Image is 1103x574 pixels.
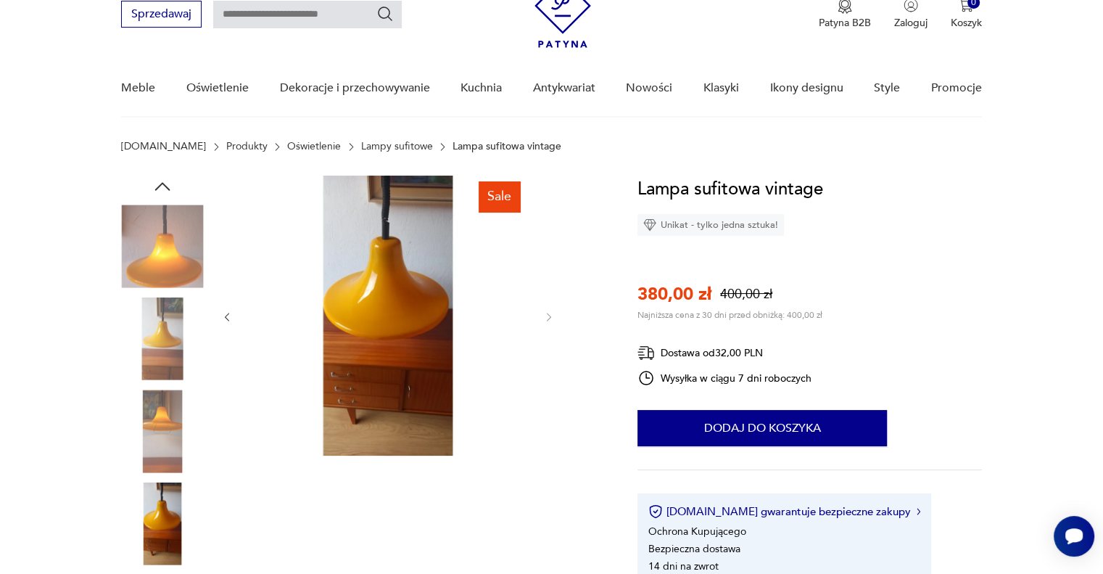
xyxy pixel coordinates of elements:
[637,410,887,446] button: Dodaj do koszyka
[1054,516,1094,557] iframe: Smartsupp widget button
[121,60,155,116] a: Meble
[287,141,341,152] a: Oświetlenie
[648,542,740,556] li: Bezpieczna dostawa
[226,141,268,152] a: Produkty
[279,60,429,116] a: Dekoracje i przechowywanie
[648,504,920,519] button: [DOMAIN_NAME] gwarantuje bezpieczne zakupy
[186,60,249,116] a: Oświetlenie
[648,504,663,519] img: Ikona certyfikatu
[121,141,206,152] a: [DOMAIN_NAME]
[626,60,672,116] a: Nowości
[769,60,843,116] a: Ikony designu
[951,16,982,30] p: Koszyk
[533,60,595,116] a: Antykwariat
[121,483,204,565] img: Zdjęcie produktu Lampa sufitowa vintage
[637,369,811,387] div: Wysyłka w ciągu 7 dni roboczych
[453,141,561,152] p: Lampa sufitowa vintage
[479,181,520,212] div: Sale
[121,298,204,380] img: Zdjęcie produktu Lampa sufitowa vintage
[637,282,711,306] p: 380,00 zł
[248,176,528,456] img: Zdjęcie produktu Lampa sufitowa vintage
[121,10,202,20] a: Sprzedawaj
[121,390,204,472] img: Zdjęcie produktu Lampa sufitowa vintage
[894,16,928,30] p: Zaloguj
[874,60,900,116] a: Style
[703,60,739,116] a: Klasyki
[637,176,823,203] h1: Lampa sufitowa vintage
[637,344,655,362] img: Ikona dostawy
[121,205,204,287] img: Zdjęcie produktu Lampa sufitowa vintage
[819,16,871,30] p: Patyna B2B
[637,344,811,362] div: Dostawa od 32,00 PLN
[720,285,772,303] p: 400,00 zł
[121,1,202,28] button: Sprzedawaj
[917,508,921,515] img: Ikona strzałki w prawo
[637,309,822,321] p: Najniższa cena z 30 dni przed obniżką: 400,00 zł
[648,559,719,573] li: 14 dni na zwrot
[460,60,502,116] a: Kuchnia
[643,218,656,231] img: Ikona diamentu
[637,214,784,236] div: Unikat - tylko jedna sztuka!
[361,141,433,152] a: Lampy sufitowe
[648,525,746,538] li: Ochrona Kupującego
[931,60,982,116] a: Promocje
[376,5,394,22] button: Szukaj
